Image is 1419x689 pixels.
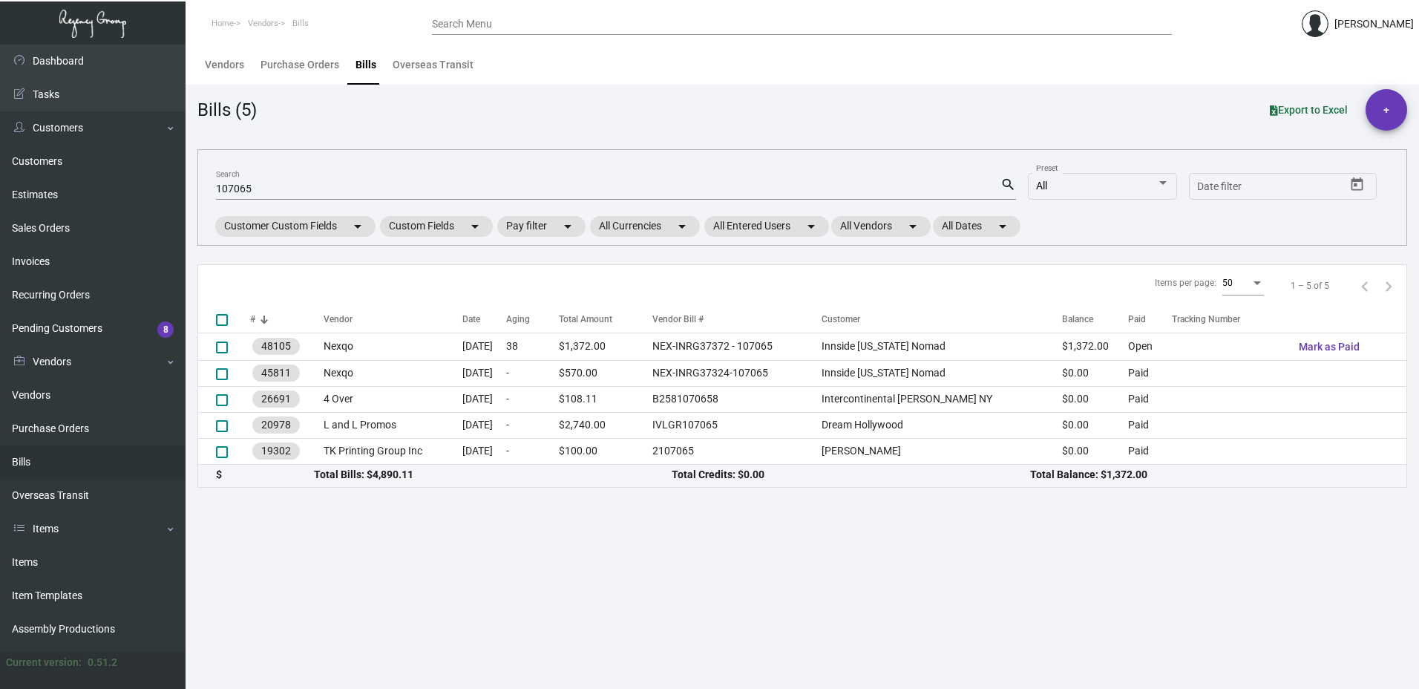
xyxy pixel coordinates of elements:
[1222,278,1233,288] span: 50
[380,216,493,237] mat-chip: Custom Fields
[506,438,558,464] td: -
[292,19,309,28] span: Bills
[314,467,672,483] div: Total Bills: $4,890.11
[1256,181,1327,193] input: End date
[822,412,1062,438] td: Dream Hollywood
[252,443,300,460] mat-chip: 19302
[324,313,462,326] div: Vendor
[904,218,922,235] mat-icon: arrow_drop_down
[462,313,506,326] div: Date
[1000,176,1016,194] mat-icon: search
[1197,181,1243,193] input: Start date
[822,438,1062,464] td: [PERSON_NAME]
[1036,180,1047,192] span: All
[1172,313,1240,326] div: Tracking Number
[324,313,353,326] div: Vendor
[506,386,558,412] td: -
[1172,313,1287,326] div: Tracking Number
[205,57,244,73] div: Vendors
[559,412,653,438] td: $2,740.00
[393,57,473,73] div: Overseas Transit
[250,313,255,326] div: #
[252,338,300,355] mat-chip: 48105
[1128,333,1172,360] td: Open
[1062,360,1128,386] td: $0.00
[1383,89,1389,131] span: +
[1222,278,1264,289] mat-select: Items per page:
[212,19,234,28] span: Home
[559,313,653,326] div: Total Amount
[197,97,257,123] div: Bills (5)
[1299,341,1360,353] span: Mark as Paid
[559,218,577,235] mat-icon: arrow_drop_down
[1346,173,1369,197] button: Open calendar
[994,218,1012,235] mat-icon: arrow_drop_down
[652,313,704,326] div: Vendor Bill #
[652,313,822,326] div: Vendor Bill #
[1366,89,1407,131] button: +
[822,313,860,326] div: Customer
[216,467,314,483] div: $
[590,216,700,237] mat-chip: All Currencies
[652,412,822,438] td: IVLGR107065
[1128,438,1172,464] td: Paid
[324,386,462,412] td: 4 Over
[497,216,586,237] mat-chip: Pay filter
[672,467,1030,483] div: Total Credits: $0.00
[1128,386,1172,412] td: Paid
[1302,10,1328,37] img: admin@bootstrapmaster.com
[6,655,82,670] div: Current version:
[1062,438,1128,464] td: $0.00
[252,417,300,434] mat-chip: 20978
[462,333,506,360] td: [DATE]
[822,386,1062,412] td: Intercontinental [PERSON_NAME] NY
[88,655,117,670] div: 0.51.2
[1062,313,1093,326] div: Balance
[506,313,558,326] div: Aging
[652,333,822,360] td: NEX-INRG37372 - 107065
[822,333,1062,360] td: Innside [US_STATE] Nomad
[1030,467,1389,483] div: Total Balance: $1,372.00
[462,386,506,412] td: [DATE]
[324,360,462,386] td: Nexqo
[1377,274,1400,298] button: Next page
[652,386,822,412] td: B2581070658
[506,412,558,438] td: -
[462,360,506,386] td: [DATE]
[1270,104,1348,116] span: Export to Excel
[1353,274,1377,298] button: Previous page
[250,313,324,326] div: #
[559,386,653,412] td: $108.11
[324,438,462,464] td: TK Printing Group Inc
[1128,313,1172,326] div: Paid
[506,313,530,326] div: Aging
[324,412,462,438] td: L and L Promos
[1128,360,1172,386] td: Paid
[704,216,829,237] mat-chip: All Entered Users
[1128,313,1146,326] div: Paid
[1062,412,1128,438] td: $0.00
[1291,279,1329,293] div: 1 – 5 of 5
[822,313,1062,326] div: Customer
[462,438,506,464] td: [DATE]
[1128,412,1172,438] td: Paid
[1062,333,1128,360] td: $1,372.00
[559,333,653,360] td: $1,372.00
[1155,276,1216,290] div: Items per page:
[933,216,1020,237] mat-chip: All Dates
[506,360,558,386] td: -
[802,218,820,235] mat-icon: arrow_drop_down
[1334,16,1414,32] div: [PERSON_NAME]
[673,218,691,235] mat-icon: arrow_drop_down
[252,365,300,382] mat-chip: 45811
[559,313,612,326] div: Total Amount
[355,57,376,73] div: Bills
[215,216,376,237] mat-chip: Customer Custom Fields
[652,360,822,386] td: NEX-INRG37324-107065
[462,313,480,326] div: Date
[248,19,278,28] span: Vendors
[822,360,1062,386] td: Innside [US_STATE] Nomad
[831,216,931,237] mat-chip: All Vendors
[466,218,484,235] mat-icon: arrow_drop_down
[559,438,653,464] td: $100.00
